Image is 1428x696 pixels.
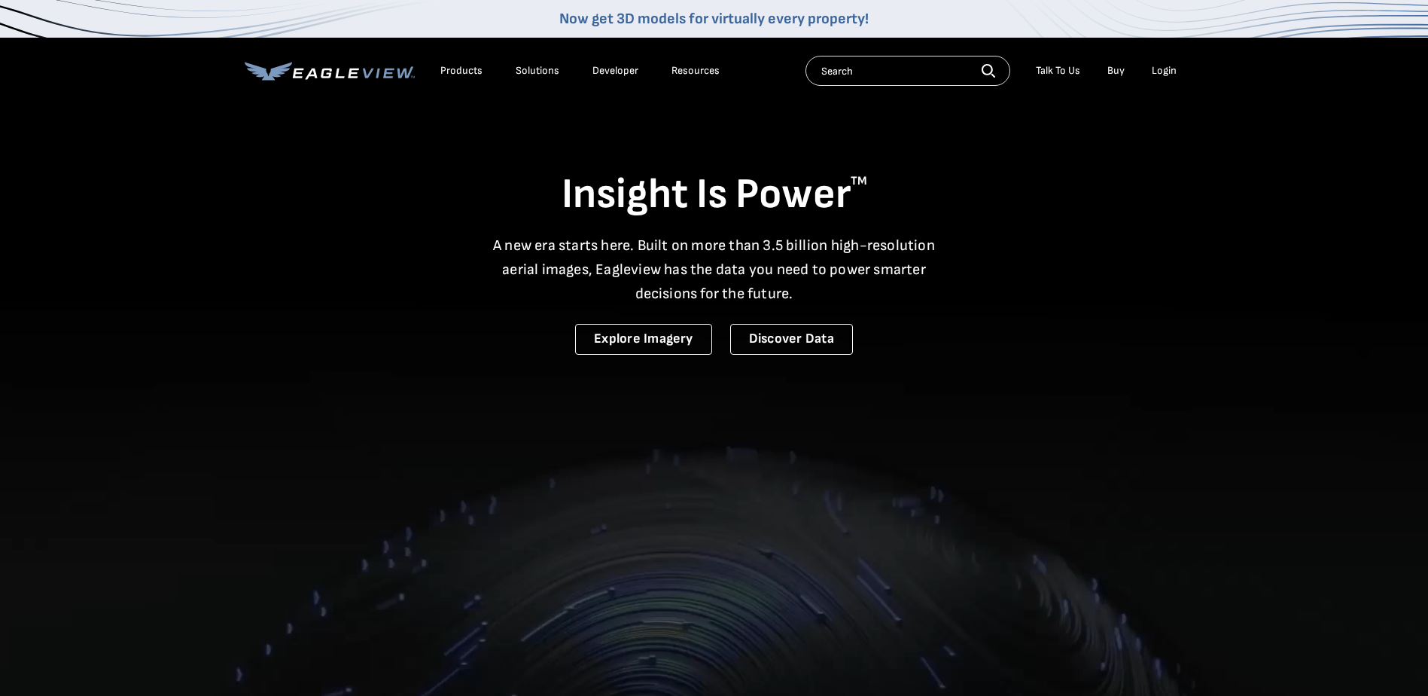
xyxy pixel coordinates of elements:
a: Buy [1107,64,1125,78]
div: Resources [671,64,720,78]
p: A new era starts here. Built on more than 3.5 billion high-resolution aerial images, Eagleview ha... [484,234,945,306]
a: Discover Data [730,324,853,355]
input: Search [805,56,1010,86]
div: Products [440,64,483,78]
a: Developer [592,64,638,78]
div: Solutions [516,64,559,78]
h1: Insight Is Power [245,169,1184,221]
sup: TM [851,174,867,188]
div: Talk To Us [1036,64,1080,78]
a: Explore Imagery [575,324,712,355]
div: Login [1152,64,1177,78]
a: Now get 3D models for virtually every property! [559,10,869,28]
